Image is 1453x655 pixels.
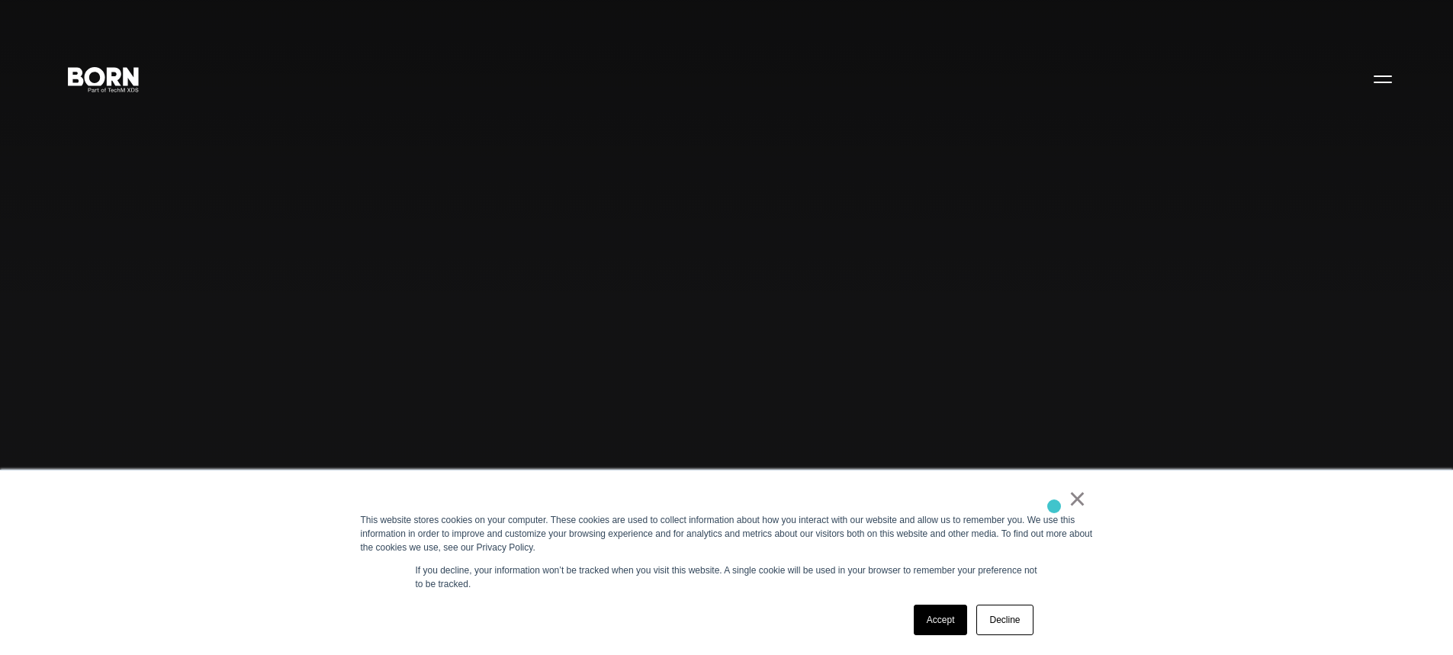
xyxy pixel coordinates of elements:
a: × [1069,492,1087,506]
a: Accept [914,605,968,635]
a: Decline [976,605,1033,635]
p: If you decline, your information won’t be tracked when you visit this website. A single cookie wi... [416,563,1038,591]
button: Open [1365,63,1401,95]
div: This website stores cookies on your computer. These cookies are used to collect information about... [361,513,1093,554]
